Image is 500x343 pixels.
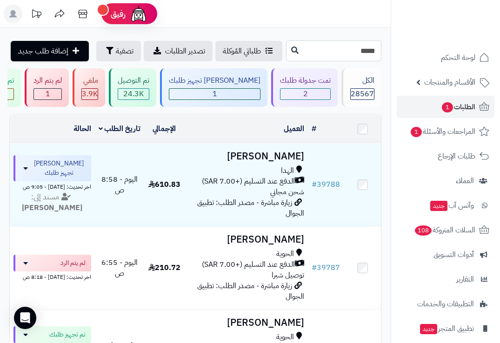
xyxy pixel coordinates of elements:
[144,41,213,61] a: تصدير الطلبات
[165,46,205,57] span: تصدير الطلبات
[18,46,68,57] span: إضافة طلب جديد
[417,297,474,310] span: التطبيقات والخدمات
[129,5,148,23] img: ai-face.png
[414,225,432,236] span: 108
[397,194,494,217] a: وآتس آبجديد
[270,186,304,198] span: شحن مجاني
[419,322,474,335] span: تطبيق المتجر
[414,224,475,237] span: السلات المتروكة
[223,46,261,57] span: طلباتي المُوكلة
[22,202,82,213] strong: [PERSON_NAME]
[456,174,474,187] span: العملاء
[60,258,86,268] span: لم يتم الرد
[33,159,86,178] span: [PERSON_NAME] تجهيز طلبك
[96,41,141,61] button: تصفية
[424,76,475,89] span: الأقسام والمنتجات
[169,89,260,99] span: 1
[312,123,316,134] a: #
[312,262,340,273] a: #39787
[397,244,494,266] a: أدوات التسويق
[397,96,494,118] a: الطلبات1
[351,89,374,99] span: 28567
[312,179,340,190] a: #39788
[397,219,494,241] a: السلات المتروكة108
[420,324,437,334] span: جديد
[269,68,340,107] a: تمت جدولة طلبك 2
[215,41,282,61] a: طلباتي المُوكلة
[437,20,491,40] img: logo-2.png
[397,170,494,192] a: العملاء
[188,317,304,328] h3: [PERSON_NAME]
[202,176,295,187] span: الدفع عند التسليم (+7.00 SAR)
[397,293,494,315] a: التطبيقات والخدمات
[11,41,89,61] a: إضافة طلب جديد
[153,123,176,134] a: الإجمالي
[158,68,269,107] a: [PERSON_NAME] تجهيز طلبك 1
[280,89,330,99] span: 2
[456,273,474,286] span: التقارير
[169,75,260,86] div: [PERSON_NAME] تجهيز طلبك
[71,68,107,107] a: ملغي 3.9K
[14,307,36,329] div: Open Intercom Messenger
[188,234,304,245] h3: [PERSON_NAME]
[101,257,138,279] span: اليوم - 6:55 ص
[116,46,133,57] span: تصفية
[280,75,331,86] div: تمت جدولة طلبك
[284,123,304,134] a: العميل
[82,89,98,99] div: 3881
[397,120,494,143] a: المراجعات والأسئلة1
[118,75,149,86] div: تم التوصيل
[397,145,494,167] a: طلبات الإرجاع
[23,68,71,107] a: لم يتم الرد 1
[99,123,141,134] a: تاريخ الطلب
[13,181,91,191] div: اخر تحديث: [DATE] - 9:05 ص
[81,75,98,86] div: ملغي
[49,330,86,339] span: تم تجهيز طلبك
[411,127,422,138] span: 1
[438,150,475,163] span: طلبات الإرجاع
[340,68,383,107] a: الكل28567
[430,201,447,211] span: جديد
[441,51,475,64] span: لوحة التحكم
[73,123,91,134] a: الحالة
[397,268,494,290] a: التقارير
[312,179,317,190] span: #
[410,125,475,138] span: المراجعات والأسئلة
[442,102,453,113] span: 1
[101,174,138,196] span: اليوم - 8:58 ص
[276,249,294,259] span: الحوية
[197,197,304,219] span: زيارة مباشرة - مصدر الطلب: تطبيق الجوال
[350,75,374,86] div: الكل
[397,317,494,340] a: تطبيق المتجرجديد
[118,89,149,99] div: 24303
[202,259,295,270] span: الدفع عند التسليم (+7.00 SAR)
[397,46,494,69] a: لوحة التحكم
[188,151,304,162] h3: [PERSON_NAME]
[197,280,304,302] span: زيارة مباشرة - مصدر الطلب: تطبيق الجوال
[441,100,475,113] span: الطلبات
[433,248,474,261] span: أدوات التسويق
[111,8,126,20] span: رفيق
[272,270,304,281] span: توصيل شبرا
[148,262,180,273] span: 210.72
[107,68,158,107] a: تم التوصيل 24.3K
[118,89,149,99] span: 24.3K
[7,192,98,213] div: مسند إلى:
[429,199,474,212] span: وآتس آب
[276,332,294,343] span: الحوية
[33,75,62,86] div: لم يتم الرد
[34,89,61,99] span: 1
[281,165,294,176] span: الهدا
[13,271,91,281] div: اخر تحديث: [DATE] - 8:18 ص
[82,89,98,99] span: 3.9K
[312,262,317,273] span: #
[148,179,180,190] span: 610.83
[25,5,48,26] a: تحديثات المنصة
